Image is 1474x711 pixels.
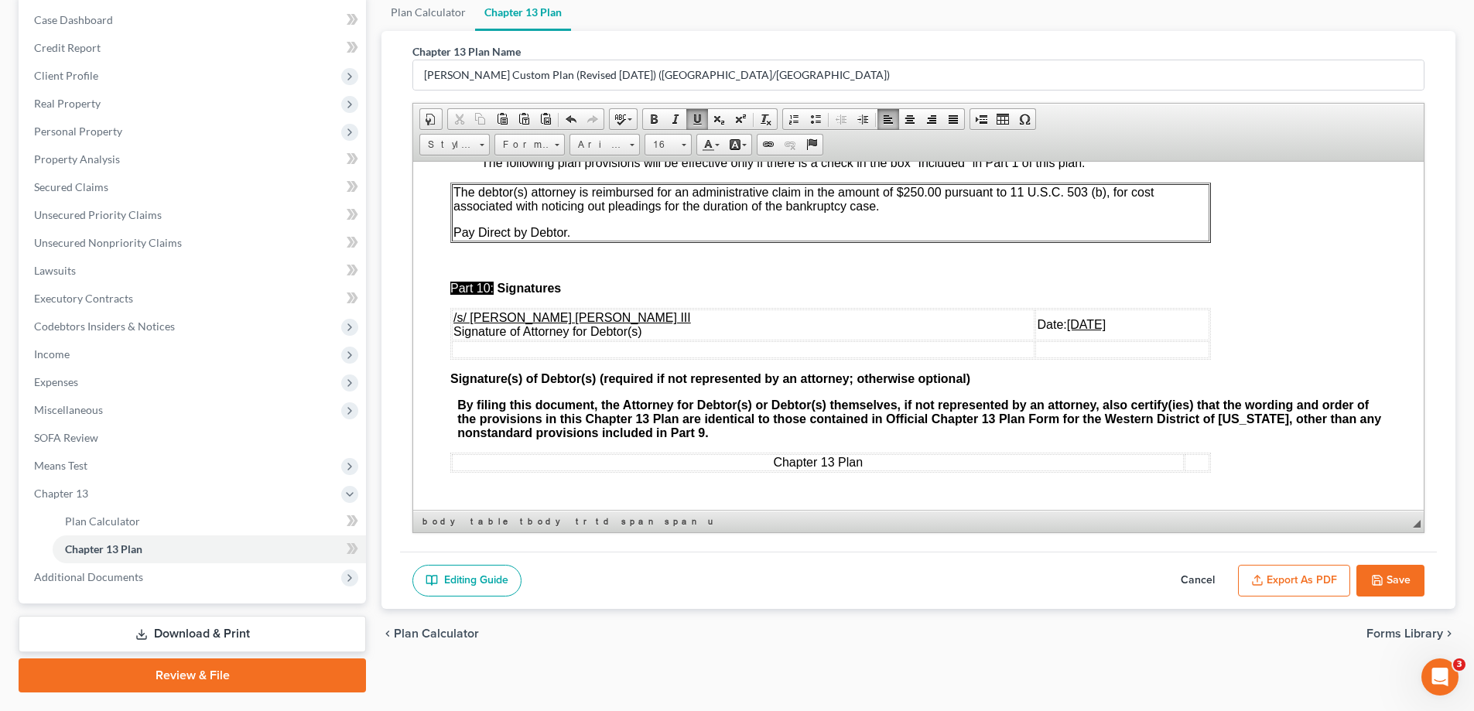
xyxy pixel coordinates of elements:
span: Signature(s) of Debtor(s) (required if not represented by an attorney; otherwise optional) [37,210,557,224]
span: Personal Property [34,125,122,138]
a: Copy [470,109,491,129]
a: Plan Calculator [53,508,366,535]
a: Lawsuits [22,257,366,285]
a: Cut [448,109,470,129]
span: Pay Direct by Debtor. [40,64,157,77]
a: SOFA Review [22,424,366,452]
span: Plan Calculator [65,514,140,528]
span: Means Test [34,459,87,472]
span: Unsecured Priority Claims [34,208,162,221]
a: Redo [582,109,604,129]
a: Italic [665,109,686,129]
a: Unsecured Nonpriority Claims [22,229,366,257]
a: td element [593,514,617,529]
a: 16 [645,134,692,156]
button: Export as PDF [1238,565,1350,597]
span: Plan Calculator [394,627,479,640]
span: Forms Library [1366,627,1443,640]
span: Signature of Attorney for Debtor(s) [40,149,278,176]
span: Format [495,135,549,155]
a: Arial [569,134,640,156]
a: Styles [419,134,490,156]
a: Anchor [801,135,822,155]
input: Enter name... [413,60,1424,90]
a: Align Right [921,109,942,129]
span: Executory Contracts [34,292,133,305]
a: Unsecured Priority Claims [22,201,366,229]
a: Background Color [724,135,751,155]
a: Review & File [19,658,366,692]
a: u element [705,514,714,529]
span: Part 10: [37,120,80,133]
span: Arial [570,135,624,155]
u: [DATE] [654,156,693,169]
a: Secured Claims [22,173,366,201]
span: Miscellaneous [34,403,103,416]
a: Bold [643,109,665,129]
i: chevron_left [381,627,394,640]
span: Chapter 13 Plan [360,294,450,307]
a: Insert/Remove Numbered List [783,109,805,129]
a: Credit Report [22,34,366,62]
u: /s/ [PERSON_NAME] [PERSON_NAME] III [40,149,278,162]
span: Signatures [84,120,148,133]
a: Increase Indent [852,109,874,129]
a: Subscript [708,109,730,129]
span: 16 [645,135,676,155]
a: Document Properties [420,109,442,129]
button: chevron_left Plan Calculator [381,627,479,640]
a: table element [467,514,515,529]
label: Chapter 13 Plan Name [412,43,521,60]
a: Property Analysis [22,145,366,173]
a: Paste from Word [535,109,556,129]
span: 3 [1453,658,1465,671]
a: Justify [942,109,964,129]
a: Executory Contracts [22,285,366,313]
span: Styles [420,135,474,155]
a: Table [992,109,1014,129]
i: chevron_right [1443,627,1455,640]
a: Underline [686,109,708,129]
span: Lawsuits [34,264,76,277]
a: Align Left [877,109,899,129]
a: Chapter 13 Plan [53,535,366,563]
span: The debtor(s) attorney is reimbursed for an administrative claim in the amount of $250.00 pursuan... [40,24,740,51]
span: Expenses [34,375,78,388]
a: Paste as plain text [513,109,535,129]
a: Undo [560,109,582,129]
a: Download & Print [19,616,366,652]
a: Editing Guide [412,565,522,597]
a: span element [662,514,703,529]
span: Real Property [34,97,101,110]
a: Superscript [730,109,751,129]
a: tbody element [517,514,571,529]
button: Forms Library chevron_right [1366,627,1455,640]
a: Paste [491,109,513,129]
span: Chapter 13 Plan [65,542,142,555]
span: Case Dashboard [34,13,113,26]
span: Additional Documents [34,570,143,583]
button: Cancel [1164,565,1232,597]
span: Client Profile [34,69,98,82]
a: Insert Page Break for Printing [970,109,992,129]
button: Save [1356,565,1424,597]
span: SOFA Review [34,431,98,444]
strong: By filing this document, the Attorney for Debtor(s) or Debtor(s) themselves, if not represented b... [44,237,968,278]
a: Center [899,109,921,129]
a: tr element [573,514,591,529]
span: Codebtors Insiders & Notices [34,320,175,333]
span: Resize [1413,520,1421,528]
span: Secured Claims [34,180,108,193]
span: Income [34,347,70,361]
a: Spell Checker [610,109,637,129]
a: Case Dashboard [22,6,366,34]
iframe: Rich Text Editor, document-ckeditor [413,162,1424,510]
a: Unlink [779,135,801,155]
a: body element [419,514,466,529]
a: Decrease Indent [830,109,852,129]
iframe: Intercom live chat [1421,658,1459,696]
span: Credit Report [34,41,101,54]
a: Text Color [697,135,724,155]
span: Unsecured Nonpriority Claims [34,236,182,249]
a: Insert/Remove Bulleted List [805,109,826,129]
